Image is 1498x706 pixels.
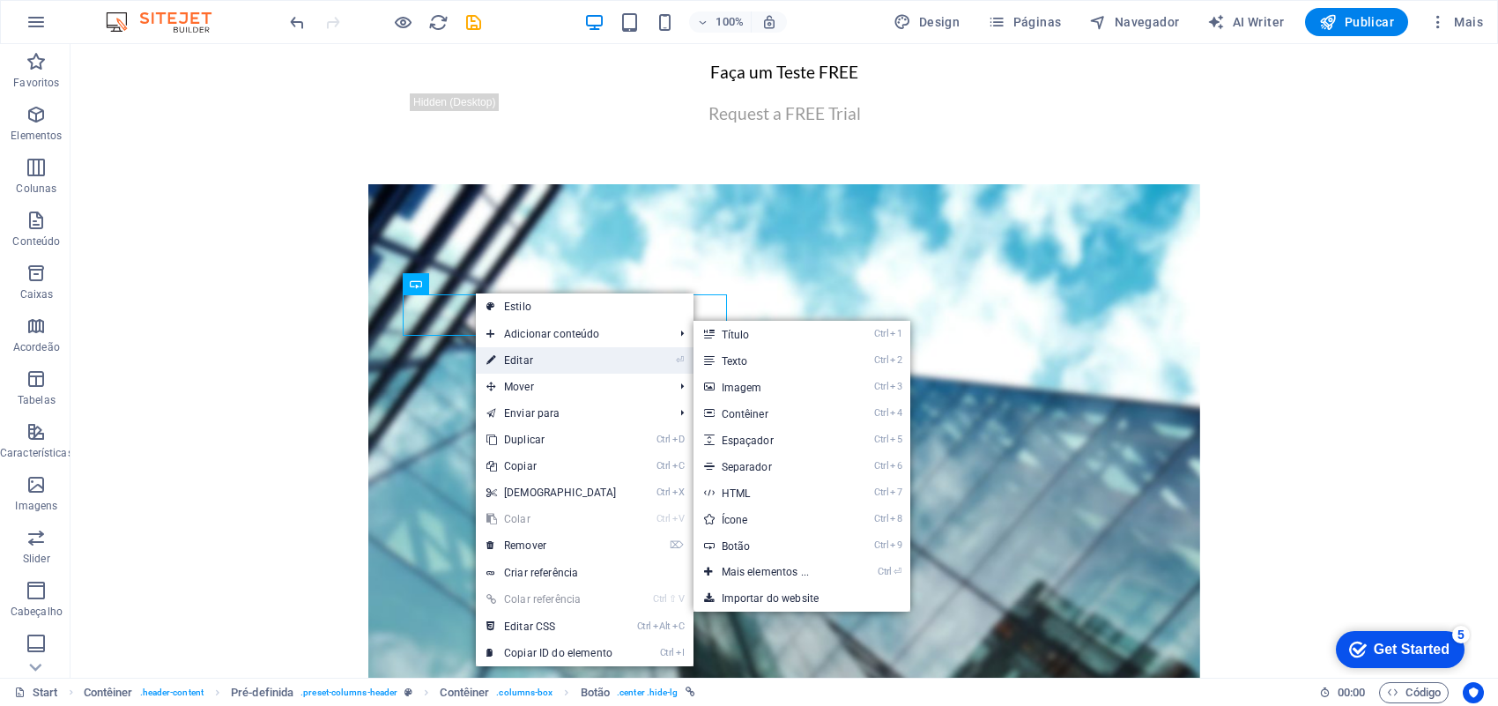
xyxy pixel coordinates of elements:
span: AI Writer [1207,13,1284,31]
span: . center .hide-lg [617,682,679,703]
i: Ao redimensionar, ajusta automaticamente o nível de zoom para caber no dispositivo escolhido. [761,14,777,30]
a: ⌦Remover [476,532,627,559]
i: Ctrl [874,434,888,445]
button: Páginas [981,8,1068,36]
div: Get Started [48,19,123,35]
button: Publicar [1305,8,1408,36]
a: Ctrl⏎Mais elementos ... [693,559,845,585]
i: Ctrl [874,407,888,419]
p: Tabelas [18,393,56,407]
button: Mais [1422,8,1490,36]
a: Ctrl7HTML [693,479,845,506]
p: Favoritos [13,76,59,90]
a: ⏎Editar [476,347,627,374]
a: Ctrl4Contêiner [693,400,845,427]
i: 6 [890,460,901,472]
a: Ctrl6Separador [693,453,845,479]
button: Clique aqui para sair do modo de visualização e continuar editando [392,11,413,33]
button: undo [286,11,308,33]
i: 2 [890,354,901,366]
i: Ctrl [874,513,888,524]
span: Mover [476,374,667,400]
i: Salvar (Ctrl+S) [463,12,484,33]
p: Slider [23,552,50,566]
i: Desfazer: Alterar texto (Ctrl+Z) [287,12,308,33]
i: V [672,513,685,524]
button: Navegador [1082,8,1186,36]
button: AI Writer [1200,8,1291,36]
p: Conteúdo [12,234,60,249]
span: : [1350,686,1353,699]
a: Ctrl1Título [693,321,845,347]
a: CtrlDDuplicar [476,427,627,453]
a: Clique para cancelar a seleção. Clique duas vezes para abrir as Páginas [14,682,58,703]
span: Código [1387,682,1441,703]
i: Ctrl [874,539,888,551]
img: Editor Logo [101,11,234,33]
div: Design (Ctrl+Alt+Y) [886,8,967,36]
span: Design [894,13,960,31]
i: Recarregar página [428,12,449,33]
a: Ctrl3Imagem [693,374,845,400]
span: Navegador [1089,13,1179,31]
span: Páginas [988,13,1061,31]
span: Clique para selecionar. Clique duas vezes para editar [581,682,610,703]
span: Adicionar conteúdo [476,321,667,347]
span: Mais [1429,13,1483,31]
i: ⇧ [669,593,677,605]
i: Ctrl [653,593,667,605]
i: ⏎ [894,566,901,577]
h6: Tempo de sessão [1319,682,1366,703]
a: CtrlX[DEMOGRAPHIC_DATA] [476,479,627,506]
i: Ctrl [874,354,888,366]
i: Ctrl [874,460,888,472]
p: Elementos [11,129,62,143]
a: CtrlVColar [476,506,627,532]
button: save [463,11,484,33]
a: Estilo [476,294,693,320]
i: Ctrl [874,381,888,392]
i: Este elemento é uma predefinição personalizável [404,687,412,697]
a: CtrlCCopiar [476,453,627,479]
i: C [672,621,685,632]
span: Clique para selecionar. Clique duas vezes para editar [440,682,489,703]
p: Cabeçalho [11,605,63,619]
i: 8 [890,513,901,524]
span: Publicar [1319,13,1394,31]
i: Ctrl [656,434,671,445]
button: Código [1379,682,1449,703]
i: 5 [890,434,901,445]
i: Ctrl [656,460,671,472]
nav: breadcrumb [84,682,695,703]
p: Colunas [16,182,56,196]
i: Ctrl [874,487,888,498]
a: Ctrl⇧VColar referência [476,586,627,613]
span: 00 00 [1338,682,1365,703]
i: 3 [890,381,901,392]
i: V [679,593,684,605]
div: Get Started 5 items remaining, 0% complete [10,9,138,46]
a: Enviar para [476,400,667,427]
span: Clique para selecionar. Clique duas vezes para editar [84,682,133,703]
a: Ctrl9Botão [693,532,845,559]
i: 9 [890,539,901,551]
i: C [672,460,685,472]
i: 4 [890,407,901,419]
h6: 100% [716,11,744,33]
p: Imagens [15,499,57,513]
i: Ctrl [660,647,674,658]
i: Ctrl [874,328,888,339]
i: 7 [890,487,901,498]
i: Ctrl [637,621,651,632]
p: Acordeão [13,340,60,354]
i: X [672,487,685,498]
a: Ctrl2Texto [693,347,845,374]
span: . preset-columns-header [300,682,397,703]
button: Design [886,8,967,36]
i: Alt [653,621,671,632]
i: Ctrl [656,513,671,524]
div: 5 [126,4,144,21]
button: Usercentrics [1463,682,1484,703]
button: reload [427,11,449,33]
a: Ctrl8Ícone [693,506,845,532]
